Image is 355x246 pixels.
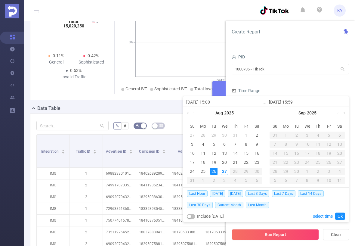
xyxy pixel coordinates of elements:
p: 1841193623497794 [169,179,202,191]
div: 8 [242,141,250,148]
span: PID [232,54,245,59]
span: Last 30 Days [187,202,213,208]
td: August 12, 2025 [208,149,219,158]
td: August 23, 2025 [252,158,262,167]
div: 5 [323,132,334,139]
div: 25 [313,159,323,166]
td: September 10, 2025 [302,140,313,149]
i: icon: caret-down [93,151,97,153]
td: August 1, 2025 [241,131,252,140]
div: 29 [210,132,218,139]
div: 3 [189,141,196,148]
td: October 4, 2025 [334,167,345,176]
td: August 11, 2025 [198,149,208,158]
div: 27 [334,159,345,166]
span: Integration [41,149,60,154]
td: October 6, 2025 [280,176,291,185]
div: 16 [253,150,261,157]
span: Campaign ID [139,149,160,154]
td: August 27, 2025 [219,167,230,176]
span: Last Month [246,202,269,208]
p: 1833352418184353 [169,203,202,214]
td: August 7, 2025 [230,140,241,149]
span: 0.42% [88,53,99,58]
td: August 17, 2025 [187,158,198,167]
td: August 3, 2025 [187,140,198,149]
p: IMG [37,179,69,191]
i: icon: caret-down [129,151,133,153]
div: 2 [253,132,261,139]
td: September 15, 2025 [280,149,291,158]
td: August 5, 2025 [208,140,219,149]
span: 0.11% [53,53,64,58]
a: Last year (Control + left) [185,107,193,119]
p: 1841087535185009 [136,215,169,226]
div: 28 [270,168,280,175]
div: 8 [302,177,313,184]
p: 2 [70,226,103,238]
span: KY [337,5,342,17]
div: 30 [221,132,228,139]
p: 2 [70,191,103,203]
td: July 28, 2025 [198,131,208,140]
span: Sa [334,123,345,129]
td: August 10, 2025 [187,149,198,158]
p: 7296385136889806850 [103,203,136,214]
div: 2 [313,168,323,175]
td: September 28, 2025 [270,167,280,176]
div: 24 [189,168,196,175]
span: # [124,123,126,128]
div: 10 [302,141,313,148]
span: General IVT [125,86,147,91]
div: 2 [291,132,302,139]
div: 18 [313,150,323,157]
div: Sophisticated [74,59,109,65]
th: Tue [291,122,302,131]
div: 24 [302,159,313,166]
p: 1841193623496754 [136,179,169,191]
td: October 10, 2025 [323,176,334,185]
td: August 6, 2025 [219,140,230,149]
div: 5 [270,177,280,184]
td: August 30, 2025 [252,167,262,176]
p: 7507740167831240720 [103,215,136,226]
td: September 13, 2025 [334,140,345,149]
td: September 14, 2025 [270,149,280,158]
td: August 14, 2025 [230,149,241,158]
p: 1 [70,168,103,179]
div: 4 [199,141,207,148]
span: We [302,123,313,129]
div: 29 [241,168,252,175]
a: select time [313,210,333,222]
tspan: 0% [129,41,133,45]
td: August 9, 2025 [252,140,262,149]
div: 6 [334,132,345,139]
td: August 15, 2025 [241,149,252,158]
div: 17 [302,150,313,157]
td: August 8, 2025 [241,140,252,149]
td: October 8, 2025 [302,176,313,185]
td: September 4, 2025 [313,131,323,140]
div: 31 [270,132,280,139]
td: September 6, 2025 [334,131,345,140]
div: 23 [253,159,261,166]
td: September 1, 2025 [280,131,291,140]
div: 26 [323,159,334,166]
span: Ad ID [178,149,187,154]
tspan: [DATE] 15:00 [215,79,234,83]
p: 1 [70,215,103,226]
td: October 3, 2025 [323,167,334,176]
td: September 4, 2025 [230,176,241,185]
div: 3 [302,132,313,139]
div: General [39,59,74,65]
td: August 13, 2025 [219,149,230,158]
div: Sort [129,149,133,152]
h2: Data Table [37,105,60,112]
div: 31 [187,177,198,184]
div: 2 [208,177,219,184]
div: 25 [199,168,207,175]
div: 5 [210,141,218,148]
div: 30 [291,168,302,175]
span: Th [313,123,323,129]
div: 13 [221,150,228,157]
